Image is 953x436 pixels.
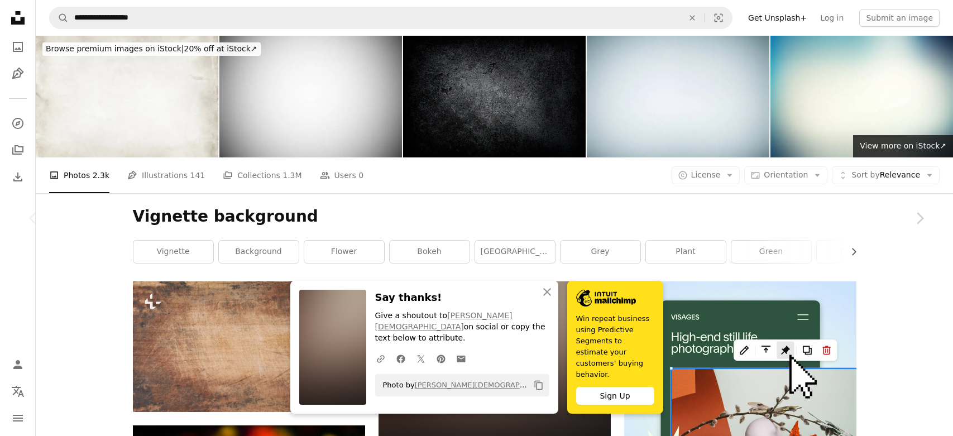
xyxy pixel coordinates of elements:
[127,157,205,193] a: Illustrations 141
[133,207,856,227] h1: Vignette background
[7,112,29,135] a: Explore
[529,376,548,395] button: Copy to clipboard
[36,36,218,157] img: Grunge background (XXXL)
[375,311,513,331] a: [PERSON_NAME][DEMOGRAPHIC_DATA]
[411,347,431,370] a: Share on Twitter
[860,141,946,150] span: View more on iStock ↗
[431,347,451,370] a: Share on Pinterest
[415,381,558,389] a: [PERSON_NAME][DEMOGRAPHIC_DATA]
[304,241,384,263] a: flower
[576,290,636,306] img: file-1690386555781-336d1949dad1image
[36,36,267,63] a: Browse premium images on iStock|20% off at iStock↗
[705,7,732,28] button: Visual search
[377,376,529,394] span: Photo by on
[731,241,811,263] a: green
[844,241,856,263] button: scroll list to the right
[133,341,365,351] a: wooden chopping board background, old distressed scratched brown color surface for photography ba...
[7,36,29,58] a: Photos
[741,9,813,27] a: Get Unsplash+
[576,313,654,380] span: Win repeat business using Predictive Segments to estimate your customers’ buying behavior.
[190,169,205,181] span: 141
[219,36,402,157] img: Simple Bright white background with white to light gray ombré in the corners
[282,169,301,181] span: 1.3M
[7,63,29,85] a: Illustrations
[7,353,29,376] a: Log in / Sign up
[851,170,920,181] span: Relevance
[133,241,213,263] a: vignette
[646,241,726,263] a: plant
[764,170,808,179] span: Orientation
[851,170,879,179] span: Sort by
[770,36,953,157] img: Abstract blue background
[691,170,721,179] span: License
[680,7,705,28] button: Clear
[587,36,769,157] img: Empty Clean Studio Room
[672,166,740,184] button: License
[853,135,953,157] a: View more on iStock↗
[7,139,29,161] a: Collections
[358,169,363,181] span: 0
[375,290,549,306] h3: Say thanks!
[832,166,940,184] button: Sort byRelevance
[886,165,953,272] a: Next
[475,241,555,263] a: [GEOGRAPHIC_DATA]
[744,166,827,184] button: Orientation
[561,241,640,263] a: grey
[42,42,261,56] div: 20% off at iStock ↗
[576,387,654,405] div: Sign Up
[7,407,29,429] button: Menu
[859,9,940,27] button: Submit an image
[133,281,365,412] img: wooden chopping board background, old distressed scratched brown color surface for photography ba...
[219,241,299,263] a: background
[813,9,850,27] a: Log in
[391,347,411,370] a: Share on Facebook
[320,157,364,193] a: Users 0
[7,380,29,403] button: Language
[390,241,470,263] a: bokeh
[223,157,301,193] a: Collections 1.3M
[451,347,471,370] a: Share over email
[49,7,732,29] form: Find visuals sitewide
[375,310,549,344] p: Give a shoutout to on social or copy the text below to attribute.
[403,36,586,157] img: XXXL dark concrete
[567,281,663,414] a: Win repeat business using Predictive Segments to estimate your customers’ buying behavior.Sign Up
[46,44,184,53] span: Browse premium images on iStock |
[817,241,897,263] a: blossom
[50,7,69,28] button: Search Unsplash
